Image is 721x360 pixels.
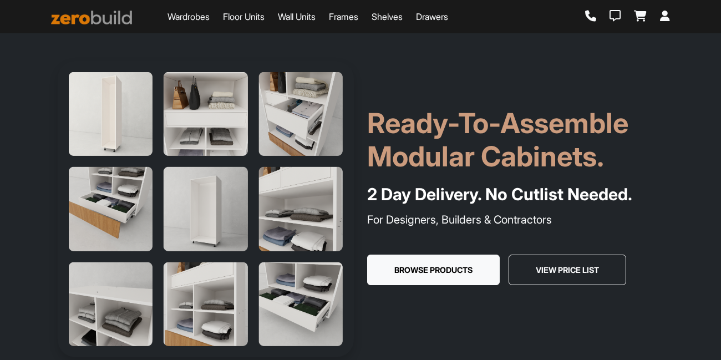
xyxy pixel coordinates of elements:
button: Browse Products [367,255,500,286]
button: View Price List [509,255,626,286]
img: ZeroBuild logo [51,11,132,24]
a: Shelves [372,10,403,23]
a: Frames [329,10,358,23]
p: For Designers, Builders & Contractors [367,211,663,228]
a: Wall Units [278,10,316,23]
a: Floor Units [223,10,265,23]
img: Hero [58,61,354,357]
h1: Ready-To-Assemble Modular Cabinets. [367,107,663,173]
a: Drawers [416,10,448,23]
a: Wardrobes [167,10,210,23]
h4: 2 Day Delivery. No Cutlist Needed. [367,182,663,207]
a: Login [660,11,670,23]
